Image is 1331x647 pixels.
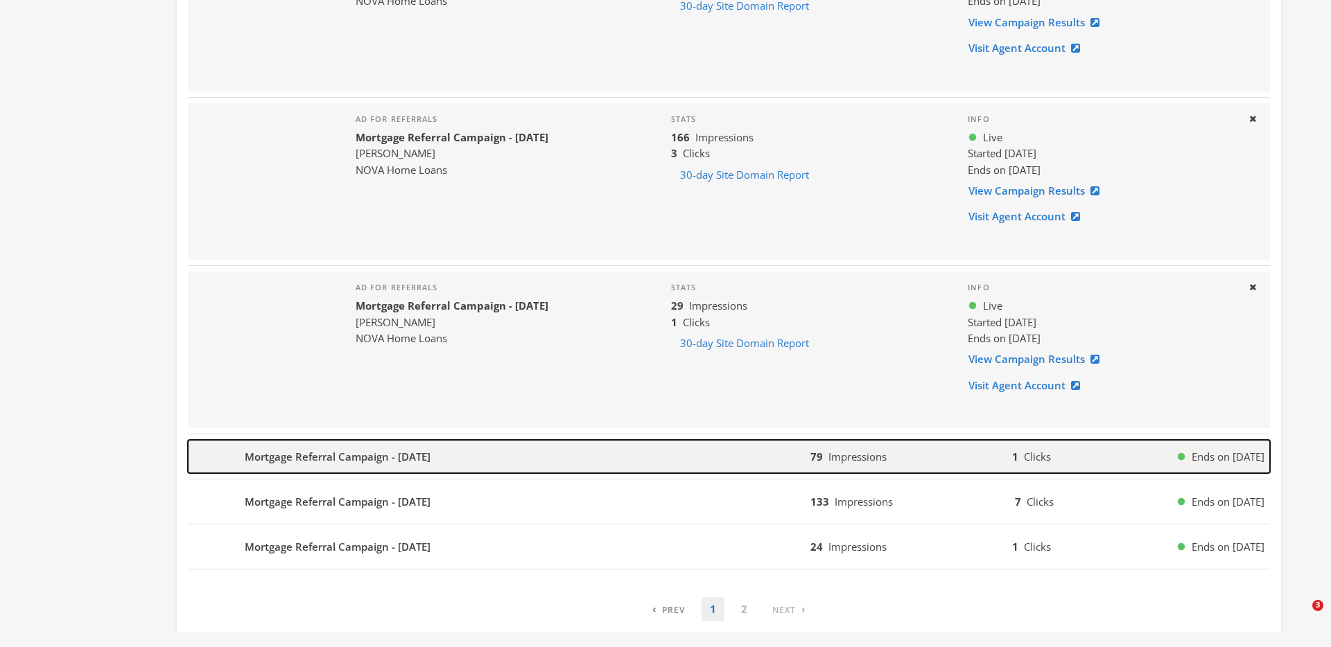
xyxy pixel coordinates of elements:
[968,204,1089,229] a: Visit Agent Account
[671,299,684,312] b: 29
[968,331,1041,345] span: Ends on [DATE]
[983,298,1002,314] span: Live
[835,495,893,508] span: Impressions
[1192,539,1264,555] span: Ends on [DATE]
[1284,600,1317,633] iframe: Intercom live chat
[356,330,548,346] div: NOVA Home Loans
[764,597,814,621] a: Next
[671,114,946,124] h4: Stats
[188,440,1270,473] button: Mortgage Referral Campaign - [DATE]79Impressions1ClicksEnds on [DATE]
[968,373,1089,398] a: Visit Agent Account
[356,162,548,178] div: NOVA Home Loans
[968,163,1041,177] span: Ends on [DATE]
[356,283,548,292] h4: Ad for referrals
[671,315,677,329] b: 1
[828,540,887,553] span: Impressions
[968,314,1237,330] div: Started [DATE]
[689,299,747,312] span: Impressions
[1024,540,1051,553] span: Clicks
[188,485,1270,518] button: Mortgage Referral Campaign - [DATE]133Impressions7ClicksEnds on [DATE]
[1024,450,1051,463] span: Clicks
[1312,600,1323,611] span: 3
[671,283,946,292] h4: Stats
[245,449,430,465] b: Mortgage Referral Campaign - [DATE]
[356,145,548,161] div: [PERSON_NAME]
[1015,495,1021,508] b: 7
[644,597,814,621] nav: pagination
[683,315,710,329] span: Clicks
[356,299,548,312] b: Mortgage Referral Campaign - [DATE]
[810,495,829,508] b: 133
[356,114,548,124] h4: Ad for referrals
[356,130,548,144] b: Mortgage Referral Campaign - [DATE]
[671,330,818,356] button: 30-day Site Domain Report
[968,145,1237,161] div: Started [DATE]
[702,597,724,621] a: 1
[1027,495,1054,508] span: Clicks
[828,450,887,463] span: Impressions
[1012,450,1018,463] b: 1
[245,539,430,555] b: Mortgage Referral Campaign - [DATE]
[810,450,823,463] b: 79
[671,146,677,160] b: 3
[695,130,754,144] span: Impressions
[968,35,1089,61] a: Visit Agent Account
[1192,449,1264,465] span: Ends on [DATE]
[356,314,548,330] div: [PERSON_NAME]
[968,346,1108,372] a: View Campaign Results
[683,146,710,160] span: Clicks
[671,130,690,144] b: 166
[1012,540,1018,553] b: 1
[188,530,1270,563] button: Mortgage Referral Campaign - [DATE]24Impressions1ClicksEnds on [DATE]
[801,602,806,616] span: ›
[733,597,756,621] a: 2
[245,494,430,510] b: Mortgage Referral Campaign - [DATE]
[1192,494,1264,510] span: Ends on [DATE]
[671,162,818,188] button: 30-day Site Domain Report
[968,178,1108,204] a: View Campaign Results
[810,540,823,553] b: 24
[983,130,1002,145] span: Live
[968,114,1237,124] h4: Info
[968,10,1108,35] a: View Campaign Results
[968,283,1237,292] h4: Info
